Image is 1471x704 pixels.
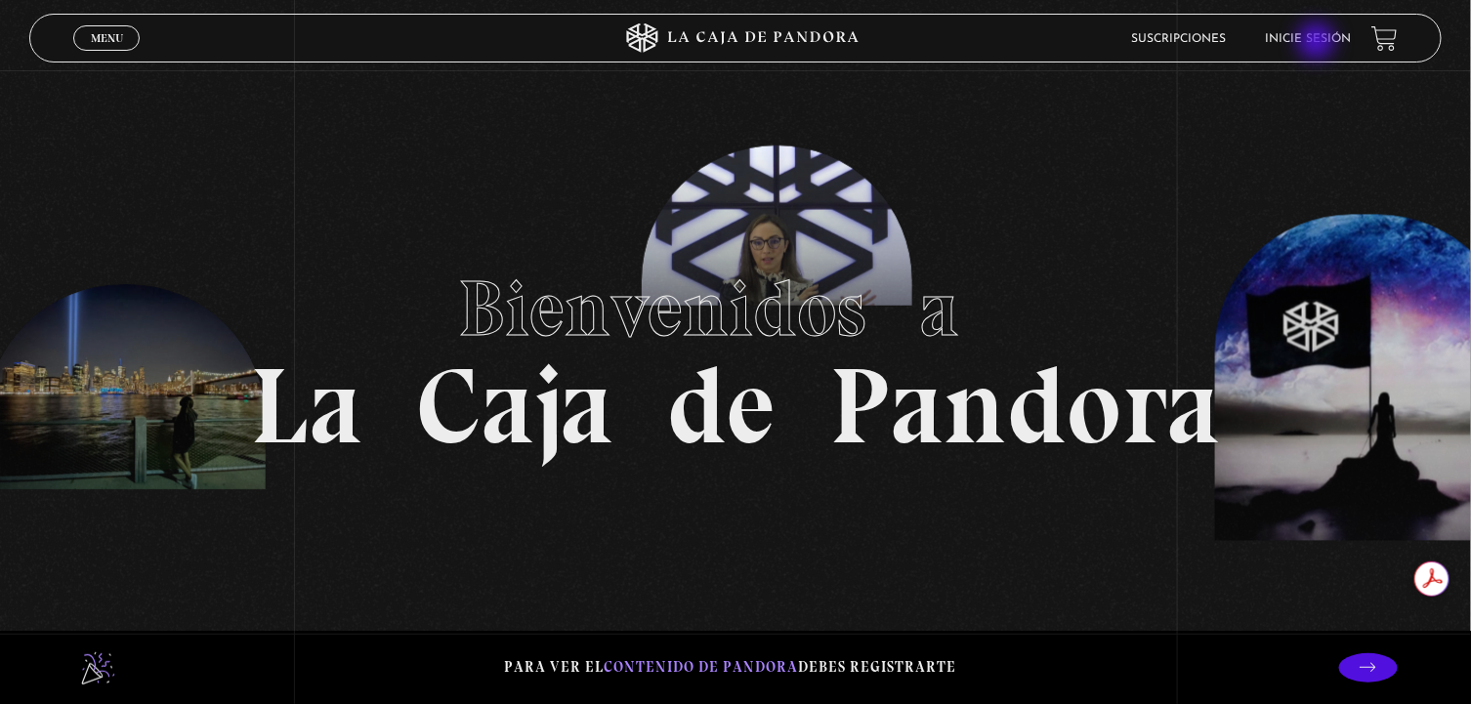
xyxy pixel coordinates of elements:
[605,658,799,676] span: contenido de Pandora
[1371,25,1398,52] a: View your shopping cart
[458,262,1013,355] span: Bienvenidos a
[251,245,1221,460] h1: La Caja de Pandora
[505,654,957,681] p: Para ver el debes registrarte
[91,32,123,44] span: Menu
[84,49,130,62] span: Cerrar
[1266,33,1352,45] a: Inicie sesión
[1132,33,1227,45] a: Suscripciones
